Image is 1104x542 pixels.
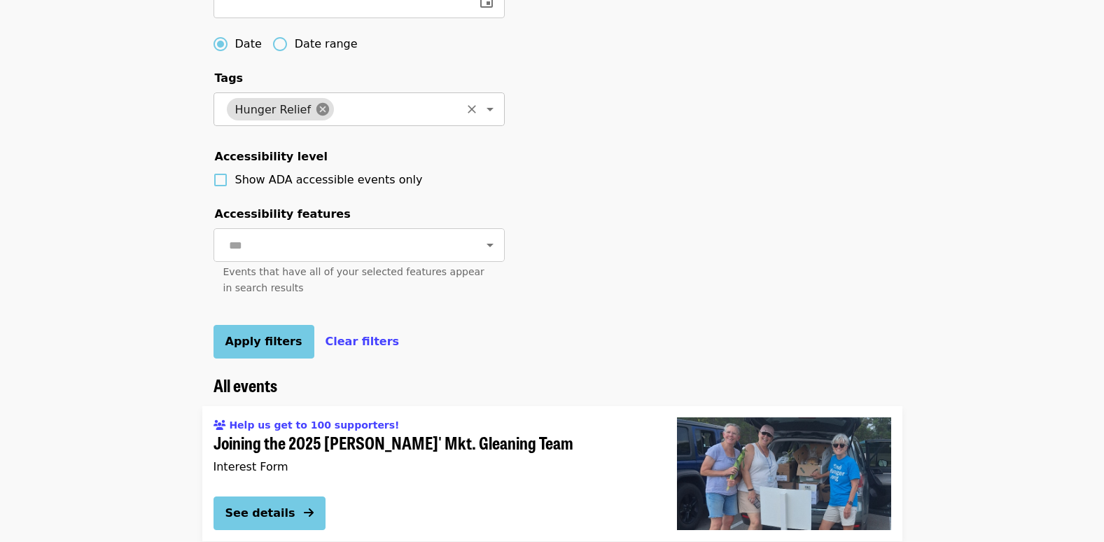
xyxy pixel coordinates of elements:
[235,36,262,53] span: Date
[462,99,482,119] button: Clear
[214,419,226,431] i: users icon
[223,266,484,293] span: Events that have all of your selected features appear in search results
[229,419,399,431] span: Help us get to 100 supporters!
[214,433,655,453] span: Joining the 2025 [PERSON_NAME]' Mkt. Gleaning Team
[214,373,277,397] span: All events
[215,207,351,221] span: Accessibility features
[304,506,314,520] i: arrow-right icon
[235,173,423,186] span: Show ADA accessible events only
[480,99,500,119] button: Open
[480,235,500,255] button: Open
[214,325,314,359] button: Apply filters
[215,71,244,85] span: Tags
[326,335,400,348] span: Clear filters
[295,36,358,53] span: Date range
[215,150,328,163] span: Accessibility level
[227,103,320,116] span: Hunger Relief
[214,460,288,473] span: Interest Form
[225,335,302,348] span: Apply filters
[227,98,335,120] div: Hunger Relief
[326,333,400,350] button: Clear filters
[202,406,902,541] a: See details for "Joining the 2025 Montgomery Farmers' Mkt. Gleaning Team"
[677,417,891,529] img: Joining the 2025 Montgomery Farmers' Mkt. Gleaning Team organized by Society of St. Andrew
[225,505,295,522] div: See details
[214,496,326,530] button: See details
